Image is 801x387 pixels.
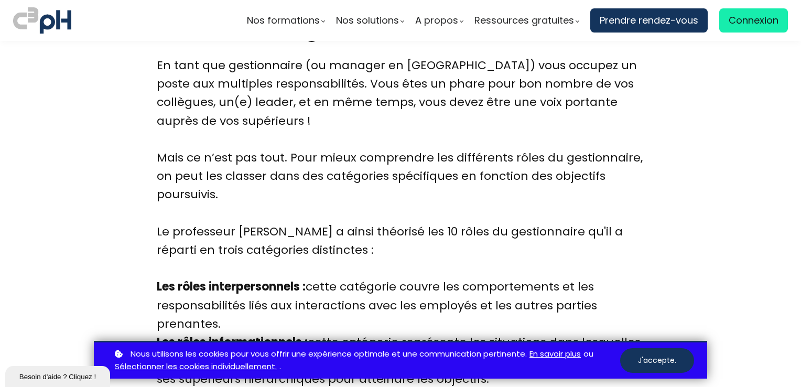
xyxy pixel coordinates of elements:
[112,348,620,374] p: ou .
[600,13,698,28] span: Prendre rendez-vous
[719,8,788,33] a: Connexion
[157,16,644,43] h2: Les 10 rôles du gestionnaire
[247,13,320,28] span: Nos formations
[336,13,399,28] span: Nos solutions
[157,334,308,350] b: Les rôles informationnels :
[415,13,458,28] span: A propos
[5,364,112,387] iframe: chat widget
[529,348,581,361] a: En savoir plus
[474,13,574,28] span: Ressources gratuites
[590,8,708,33] a: Prendre rendez-vous
[131,348,527,361] span: Nous utilisons les cookies pour vous offrir une expérience optimale et une communication pertinente.
[620,348,694,373] button: J'accepte.
[157,148,644,222] div: Mais ce n’est pas tout. Pour mieux comprendre les différents rôles du gestionnaire, on peut les c...
[157,56,644,148] div: En tant que gestionnaire (ou manager en [GEOGRAPHIC_DATA]) vous occupez un poste aux multiples re...
[157,222,644,278] div: Le professeur [PERSON_NAME] a ainsi théorisé les 10 rôles du gestionnaire qu'il a réparti en troi...
[729,13,778,28] span: Connexion
[157,277,644,333] div: cette catégorie couvre les comportements et les responsabilités liés aux interactions avec les em...
[157,278,306,295] b: Les rôles interpersonnels :
[13,5,71,36] img: logo C3PH
[115,360,277,373] a: Sélectionner les cookies individuellement.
